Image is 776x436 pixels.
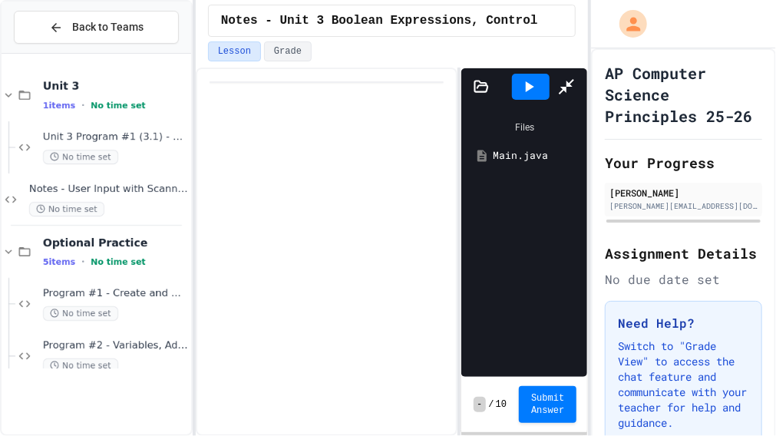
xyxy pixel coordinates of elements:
[14,11,179,44] button: Back to Teams
[81,99,84,111] span: •
[91,101,146,111] span: No time set
[43,79,188,93] span: Unit 3
[81,256,84,268] span: •
[605,62,762,127] h1: AP Computer Science Principles 25-26
[605,270,762,289] div: No due date set
[605,243,762,264] h2: Assignment Details
[493,148,578,163] div: Main.java
[489,398,494,411] span: /
[43,339,188,352] span: Program #2 - Variables, Addition, Output
[43,101,75,111] span: 1 items
[43,287,188,300] span: Program #1 - Create and Output a String and int variable
[469,113,580,142] div: Files
[603,6,651,41] div: My Account
[618,339,749,431] p: Switch to "Grade View" to access the chat feature and communicate with your teacher for help and ...
[43,130,188,144] span: Unit 3 Program #1 (3.1) - Reading Three Numbers
[264,41,312,61] button: Grade
[496,398,507,411] span: 10
[531,392,564,417] span: Submit Answer
[609,200,758,212] div: [PERSON_NAME][EMAIL_ADDRESS][DOMAIN_NAME]
[72,19,144,35] span: Back to Teams
[208,41,261,61] button: Lesson
[29,183,188,196] span: Notes - User Input with Scanner Object
[609,186,758,200] div: [PERSON_NAME]
[221,12,538,30] span: Notes - Unit 3 Boolean Expressions, Control
[29,202,104,216] span: No time set
[43,257,75,267] span: 5 items
[605,152,762,173] h2: Your Progress
[43,306,118,321] span: No time set
[618,314,749,332] h3: Need Help?
[91,257,146,267] span: No time set
[43,150,118,164] span: No time set
[43,358,118,373] span: No time set
[474,397,485,412] span: -
[519,386,576,423] button: Submit Answer
[43,236,188,249] span: Optional Practice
